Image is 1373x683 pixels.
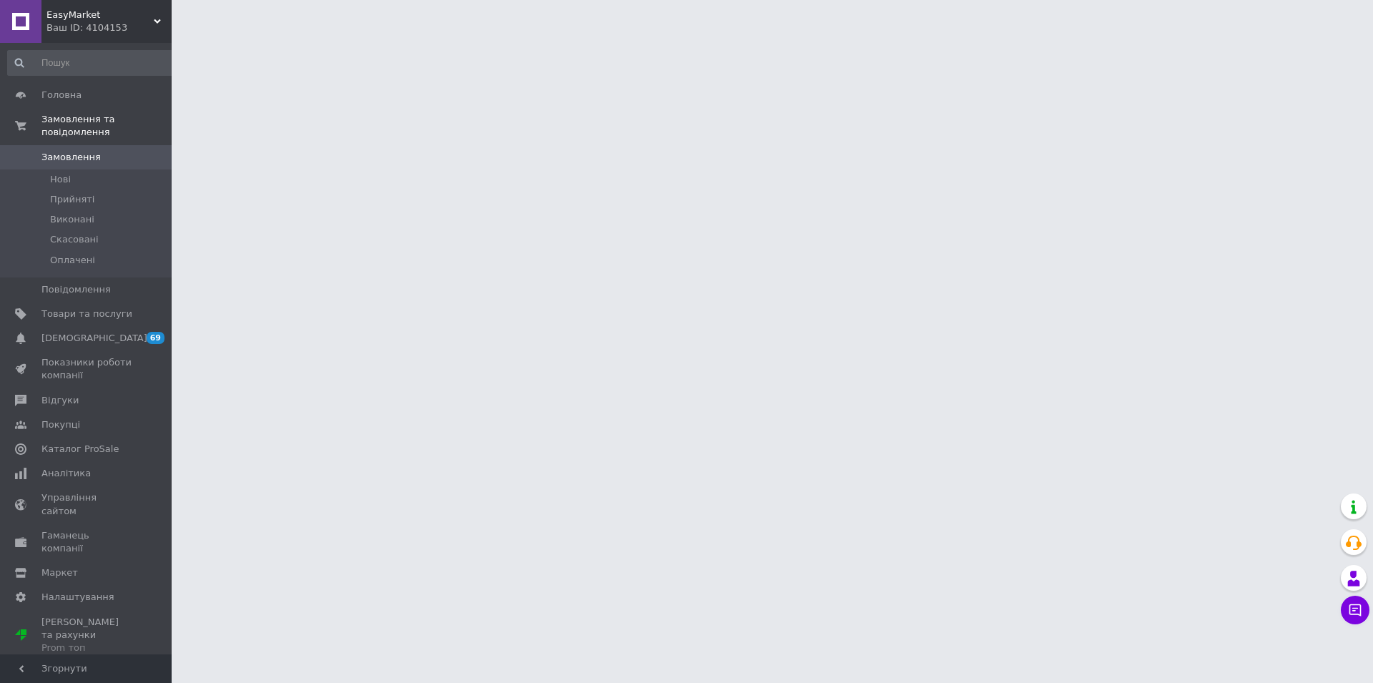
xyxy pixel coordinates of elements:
[41,491,132,517] span: Управління сайтом
[50,254,95,267] span: Оплачені
[41,529,132,555] span: Гаманець компанії
[41,467,91,480] span: Аналітика
[147,332,164,344] span: 69
[50,193,94,206] span: Прийняті
[41,443,119,456] span: Каталог ProSale
[46,9,154,21] span: EasyMarket
[41,308,132,320] span: Товари та послуги
[41,151,101,164] span: Замовлення
[7,50,177,76] input: Пошук
[41,394,79,407] span: Відгуки
[41,356,132,382] span: Показники роботи компанії
[41,616,132,655] span: [PERSON_NAME] та рахунки
[41,418,80,431] span: Покупці
[41,113,172,139] span: Замовлення та повідомлення
[41,566,78,579] span: Маркет
[50,213,94,226] span: Виконані
[50,233,99,246] span: Скасовані
[46,21,172,34] div: Ваш ID: 4104153
[41,283,111,296] span: Повідомлення
[50,173,71,186] span: Нові
[41,591,114,604] span: Налаштування
[41,332,147,345] span: [DEMOGRAPHIC_DATA]
[41,642,132,654] div: Prom топ
[1341,596,1369,624] button: Чат з покупцем
[41,89,82,102] span: Головна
